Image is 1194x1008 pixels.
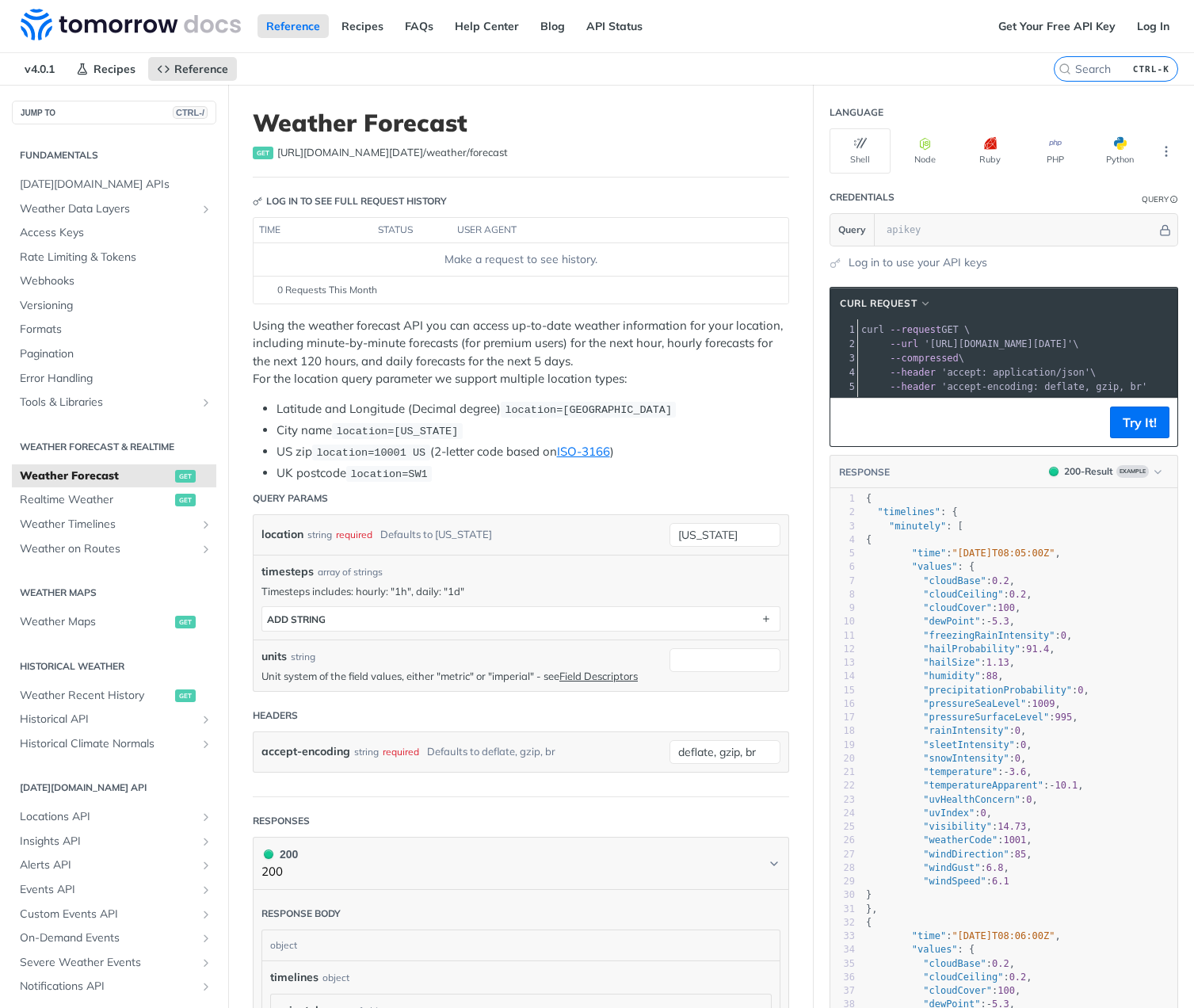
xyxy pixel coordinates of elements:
[336,523,372,546] div: required
[830,615,855,628] div: 10
[1020,739,1026,750] span: 0
[148,57,237,81] a: Reference
[866,616,1015,627] span: : ,
[12,708,216,731] a: Historical APIShow subpages for Historical API
[12,197,216,221] a: Weather Data LayersShow subpages for Weather Data Layers
[1049,467,1059,476] span: 200
[830,779,855,792] div: 22
[861,324,970,335] span: GET \
[20,955,196,971] span: Severe Weather Events
[262,607,780,631] button: ADD string
[923,685,1072,696] span: "precipitationProbability"
[849,254,987,271] a: Log in to use your API keys
[174,62,228,76] span: Reference
[923,602,992,613] span: "cloudCover"
[1041,464,1169,479] button: 200200-ResultExample
[992,616,1009,627] span: 5.3
[20,177,212,193] span: [DATE][DOMAIN_NAME] APIs
[838,223,866,237] span: Query
[12,221,216,245] a: Access Keys
[20,688,171,704] span: Weather Recent History
[923,630,1055,641] span: "freezingRainIntensity"
[861,324,884,335] span: curl
[890,338,918,349] span: --url
[505,404,672,416] span: location=[GEOGRAPHIC_DATA]
[20,614,171,630] span: Weather Maps
[889,521,946,532] span: "minutely"
[912,548,946,559] span: "time"
[866,808,992,819] span: : ,
[200,884,212,896] button: Show subpages for Events API
[277,464,789,483] li: UK postcode
[20,834,196,850] span: Insights API
[1089,128,1150,174] button: Python
[866,643,1055,655] span: : ,
[866,685,1089,696] span: : ,
[261,846,298,863] div: 200
[261,648,287,665] label: units
[830,875,855,888] div: 29
[990,14,1124,38] a: Get Your Free API Key
[986,616,992,627] span: -
[396,14,442,38] a: FAQs
[12,586,216,600] h2: Weather Maps
[923,616,980,627] span: "dewPoint"
[866,506,958,517] span: : {
[277,422,789,440] li: City name
[12,975,216,998] a: Notifications APIShow subpages for Notifications API
[12,732,216,756] a: Historical Climate NormalsShow subpages for Historical Climate Normals
[998,602,1015,613] span: 100
[20,273,212,289] span: Webhooks
[830,337,857,351] div: 2
[830,601,855,615] div: 9
[318,565,383,579] div: array of strings
[840,296,917,311] span: cURL Request
[261,584,780,598] p: Timesteps includes: hourly: "1h", daily: "1d"
[261,669,662,683] p: Unit system of the field values, either "metric" or "imperial" - see
[830,656,855,670] div: 13
[1049,780,1055,791] span: -
[1055,780,1078,791] span: 10.1
[21,9,241,40] img: Tomorrow.io Weather API Docs
[1142,193,1178,205] div: QueryInformation
[830,560,855,574] div: 6
[923,808,975,819] span: "uvIndex"
[532,14,574,38] a: Blog
[16,57,63,81] span: v4.0.1
[12,853,216,877] a: Alerts APIShow subpages for Alerts API
[372,218,452,243] th: status
[12,246,216,269] a: Rate Limiting & Tokens
[20,201,196,217] span: Weather Data Layers
[866,712,1078,723] span: : ,
[895,128,956,174] button: Node
[175,494,196,506] span: get
[923,849,1009,860] span: "windDirection"
[254,218,372,243] th: time
[175,689,196,702] span: get
[830,711,855,724] div: 17
[986,862,1004,873] span: 6.8
[1015,753,1020,764] span: 0
[1159,144,1173,158] svg: More ellipsis
[866,903,878,914] span: },
[277,400,789,418] li: Latitude and Longitude (Decimal degree)
[261,846,780,881] button: 200 200200
[200,738,212,750] button: Show subpages for Historical Climate Normals
[253,197,262,206] svg: Key
[1064,464,1113,479] div: 200 - Result
[12,440,216,454] h2: Weather Forecast & realtime
[20,809,196,825] span: Locations API
[200,835,212,848] button: Show subpages for Insights API
[354,740,379,763] div: string
[253,491,328,506] div: Query Params
[200,543,212,556] button: Show subpages for Weather on Routes
[866,834,1032,846] span: : ,
[838,464,891,480] button: RESPONSE
[830,903,855,916] div: 31
[866,862,1009,873] span: : ,
[923,876,986,887] span: "windSpeed"
[861,353,964,364] span: \
[923,575,986,586] span: "cloudBase"
[20,979,196,995] span: Notifications API
[830,575,855,588] div: 7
